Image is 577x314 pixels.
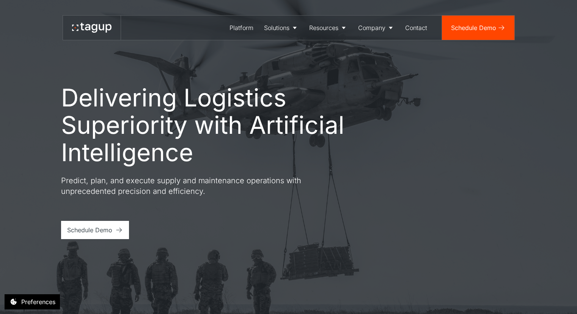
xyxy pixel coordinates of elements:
[451,23,496,32] div: Schedule Demo
[67,225,112,235] div: Schedule Demo
[309,23,338,32] div: Resources
[259,16,304,40] a: Solutions
[358,23,385,32] div: Company
[61,84,380,166] h1: Delivering Logistics Superiority with Artificial Intelligence
[400,16,432,40] a: Contact
[442,16,514,40] a: Schedule Demo
[61,221,129,239] a: Schedule Demo
[264,23,289,32] div: Solutions
[224,16,259,40] a: Platform
[405,23,427,32] div: Contact
[230,23,253,32] div: Platform
[353,16,400,40] a: Company
[61,175,334,197] p: Predict, plan, and execute supply and maintenance operations with unprecedented precision and eff...
[304,16,353,40] a: Resources
[21,297,55,306] div: Preferences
